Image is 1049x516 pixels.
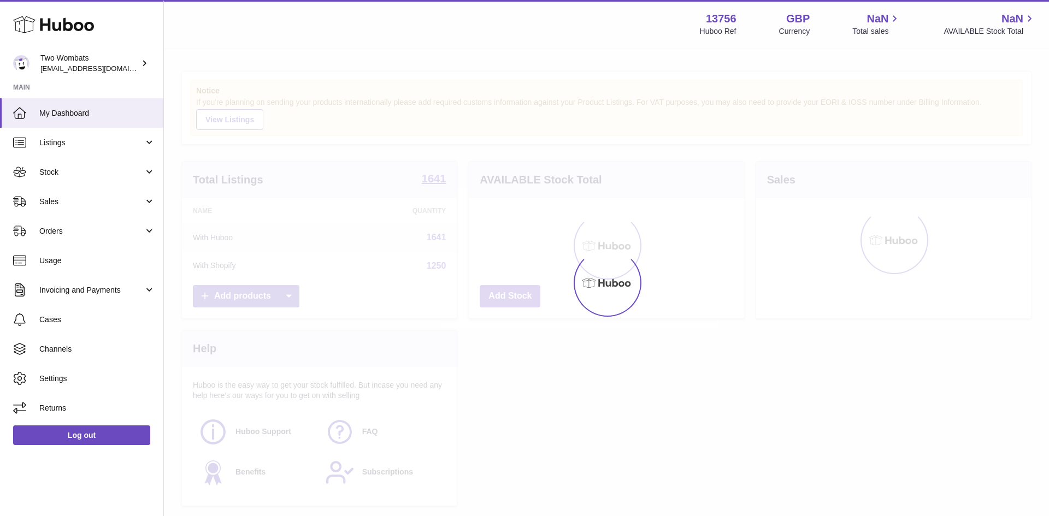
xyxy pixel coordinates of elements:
span: Sales [39,197,144,207]
strong: GBP [786,11,810,26]
span: Usage [39,256,155,266]
span: My Dashboard [39,108,155,118]
span: Cases [39,315,155,325]
img: internalAdmin-13756@internal.huboo.com [13,55,30,72]
div: Two Wombats [40,53,139,74]
span: Channels [39,344,155,354]
span: Returns [39,403,155,413]
span: Invoicing and Payments [39,285,144,295]
span: Listings [39,138,144,148]
span: Total sales [852,26,901,37]
a: Log out [13,425,150,445]
span: [EMAIL_ADDRESS][DOMAIN_NAME] [40,64,161,73]
a: NaN AVAILABLE Stock Total [944,11,1036,37]
span: Settings [39,373,155,384]
div: Huboo Ref [700,26,736,37]
span: AVAILABLE Stock Total [944,26,1036,37]
span: NaN [867,11,888,26]
span: Stock [39,167,144,177]
a: NaN Total sales [852,11,901,37]
strong: 13756 [706,11,736,26]
span: Orders [39,226,144,236]
div: Currency [779,26,810,37]
span: NaN [1001,11,1023,26]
